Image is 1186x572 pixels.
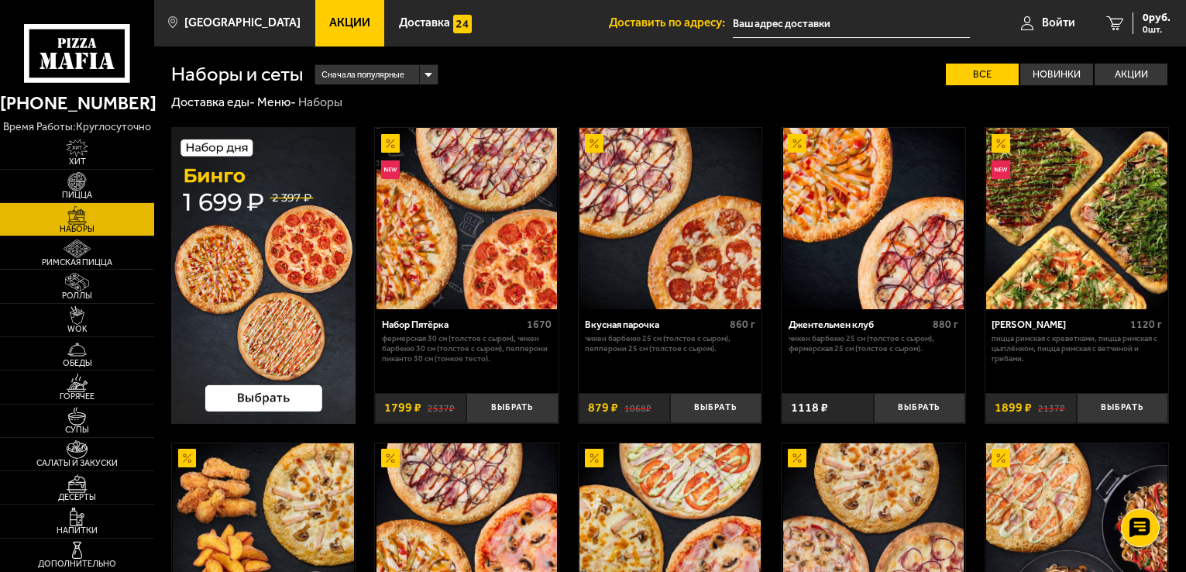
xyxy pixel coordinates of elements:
[788,134,806,153] img: Акционный
[428,401,455,414] s: 2537 ₽
[579,128,761,309] img: Вкусная парочка
[585,319,725,330] div: Вкусная парочка
[1130,318,1162,331] span: 1120 г
[670,393,761,423] button: Выбрать
[171,64,303,84] h1: Наборы и сеты
[1020,64,1093,86] label: Новинки
[1143,12,1171,23] span: 0 руб.
[376,128,558,309] img: Набор Пятёрка
[298,95,342,111] div: Наборы
[609,17,733,29] span: Доставить по адресу:
[733,9,970,38] input: Ваш адрес доставки
[789,319,929,330] div: Джентельмен клуб
[384,401,421,414] span: 1799 ₽
[527,318,552,331] span: 1670
[453,15,472,33] img: 15daf4d41897b9f0e9f617042186c801.svg
[382,334,552,364] p: Фермерская 30 см (толстое с сыром), Чикен Барбекю 30 см (толстое с сыром), Пепперони Пиканто 30 с...
[375,128,559,309] a: АкционныйНовинкаНабор Пятёрка
[783,128,964,309] img: Джентельмен клуб
[992,134,1010,153] img: Акционный
[585,134,603,153] img: Акционный
[399,17,450,29] span: Доставка
[588,401,618,414] span: 879 ₽
[995,401,1032,414] span: 1899 ₽
[933,318,958,331] span: 880 г
[381,449,400,467] img: Акционный
[381,134,400,153] img: Акционный
[788,449,806,467] img: Акционный
[585,449,603,467] img: Акционный
[1143,25,1171,34] span: 0 шт.
[992,334,1161,364] p: Пицца Римская с креветками, Пицца Римская с цыплёнком, Пицца Римская с ветчиной и грибами.
[946,64,1019,86] label: Все
[992,449,1010,467] img: Акционный
[381,160,400,179] img: Новинка
[171,95,255,109] a: Доставка еды-
[382,319,523,330] div: Набор Пятёрка
[466,393,558,423] button: Выбрать
[579,128,762,309] a: АкционныйВкусная парочка
[791,401,828,414] span: 1118 ₽
[178,449,197,467] img: Акционный
[985,128,1169,309] a: АкционныйНовинкаМама Миа
[789,334,958,354] p: Чикен Барбекю 25 см (толстое с сыром), Фермерская 25 см (толстое с сыром).
[257,95,296,109] a: Меню-
[624,401,651,414] s: 1068 ₽
[1038,401,1065,414] s: 2137 ₽
[1042,17,1075,29] span: Войти
[1077,393,1168,423] button: Выбрать
[992,319,1126,330] div: [PERSON_NAME]
[329,17,370,29] span: Акции
[992,160,1010,179] img: Новинка
[782,128,965,309] a: АкционныйДжентельмен клуб
[1095,64,1167,86] label: Акции
[730,318,755,331] span: 860 г
[986,128,1167,309] img: Мама Миа
[184,17,301,29] span: [GEOGRAPHIC_DATA]
[874,393,965,423] button: Выбрать
[585,334,755,354] p: Чикен Барбекю 25 см (толстое с сыром), Пепперони 25 см (толстое с сыром).
[321,64,404,87] span: Сначала популярные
